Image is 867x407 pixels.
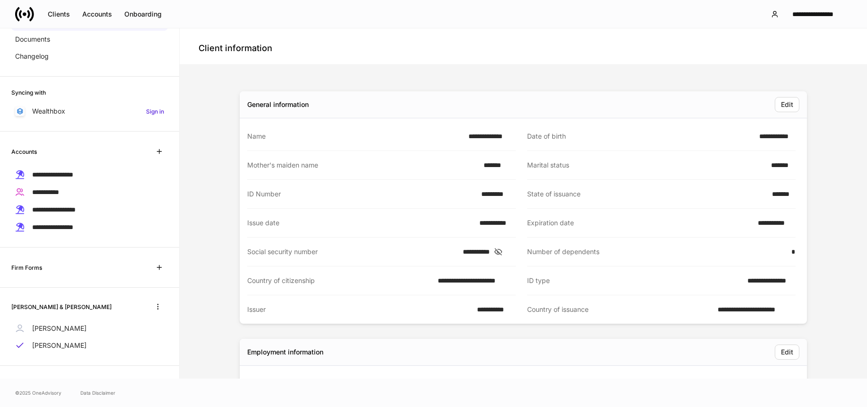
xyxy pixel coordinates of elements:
div: Edit [781,101,793,108]
div: Clients [48,11,70,18]
h6: Firm Forms [11,263,42,272]
div: Marital status [527,160,766,170]
div: State of issuance [527,189,766,199]
p: [PERSON_NAME] [32,341,87,350]
div: ID type [527,276,742,285]
h4: Client information [199,43,272,54]
a: Documents [11,31,168,48]
h6: Sign in [146,107,164,116]
div: Accounts [82,11,112,18]
p: Documents [15,35,50,44]
div: Employment information [247,347,323,357]
a: Changelog [11,48,168,65]
a: [PERSON_NAME] [11,337,168,354]
h6: Accounts [11,147,37,156]
button: Onboarding [118,7,168,22]
div: Edit [781,349,793,355]
a: [PERSON_NAME] [11,320,168,337]
div: Issue date [247,218,474,228]
span: © 2025 OneAdvisory [15,389,61,397]
div: Number of dependents [527,247,786,257]
a: WealthboxSign in [11,103,168,120]
div: Issuer [247,305,471,314]
div: Onboarding [124,11,162,18]
p: Wealthbox [32,106,65,116]
div: Country of citizenship [247,276,432,285]
div: Social security number [247,247,457,257]
button: Accounts [76,7,118,22]
div: Mother's maiden name [247,160,478,170]
div: Expiration date [527,218,752,228]
button: Edit [775,97,799,112]
a: Data Disclaimer [80,389,115,397]
div: ID Number [247,189,476,199]
h6: Syncing with [11,88,46,97]
div: Name [247,132,463,141]
h6: [PERSON_NAME] & [PERSON_NAME] [11,302,112,311]
div: Date of birth [527,132,754,141]
button: Edit [775,345,799,360]
p: [PERSON_NAME] [32,324,87,333]
button: Clients [42,7,76,22]
p: Changelog [15,52,49,61]
div: Country of issuance [527,305,712,314]
div: General information [247,100,309,109]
